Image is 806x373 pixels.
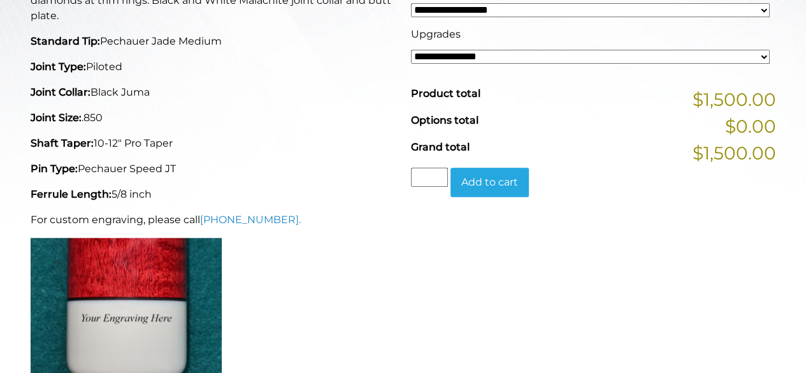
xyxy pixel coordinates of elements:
[411,114,479,126] span: Options total
[31,136,396,151] p: 10-12" Pro Taper
[31,161,396,177] p: Pechauer Speed JT
[200,214,301,226] a: [PHONE_NUMBER].
[411,141,470,153] span: Grand total
[411,28,461,40] span: Upgrades
[31,112,82,124] strong: Joint Size:
[31,163,78,175] strong: Pin Type:
[411,168,448,187] input: Product quantity
[725,113,776,140] span: $0.00
[31,59,396,75] p: Piloted
[411,87,480,99] span: Product total
[31,35,100,47] strong: Standard Tip:
[693,86,776,113] span: $1,500.00
[31,34,396,49] p: Pechauer Jade Medium
[31,110,396,126] p: .850
[31,85,396,100] p: Black Juma
[693,140,776,166] span: $1,500.00
[450,168,529,197] button: Add to cart
[31,187,396,202] p: 5/8 inch
[31,137,94,149] strong: Shaft Taper:
[31,61,86,73] strong: Joint Type:
[31,86,90,98] strong: Joint Collar:
[31,212,396,228] p: For custom engraving, please call
[31,188,112,200] strong: Ferrule Length:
